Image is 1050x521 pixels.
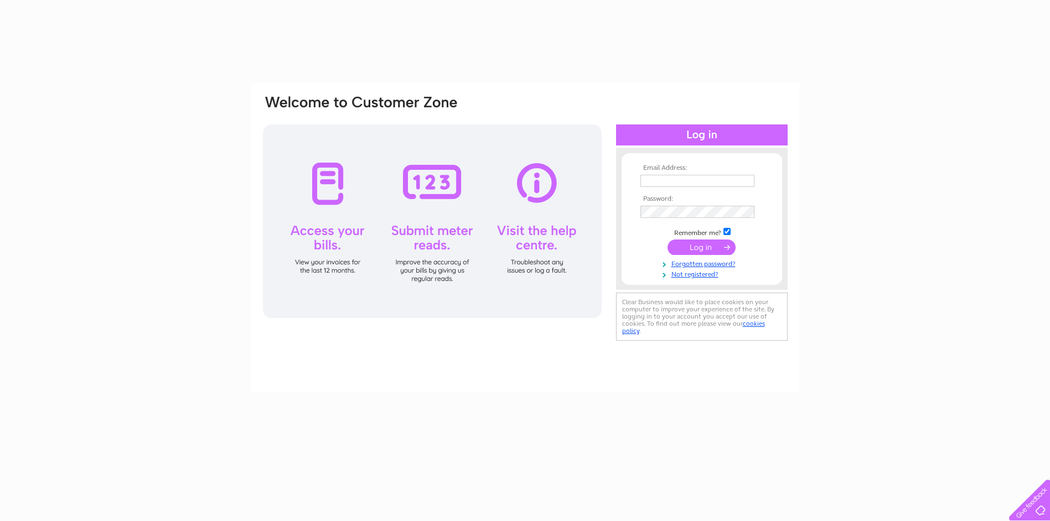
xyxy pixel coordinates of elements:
[640,268,766,279] a: Not registered?
[638,164,766,172] th: Email Address:
[638,195,766,203] th: Password:
[638,226,766,237] td: Remember me?
[668,239,736,255] input: Submit
[622,320,765,335] a: cookies policy
[640,258,766,268] a: Forgotten password?
[616,293,788,341] div: Clear Business would like to place cookies on your computer to improve your experience of the sit...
